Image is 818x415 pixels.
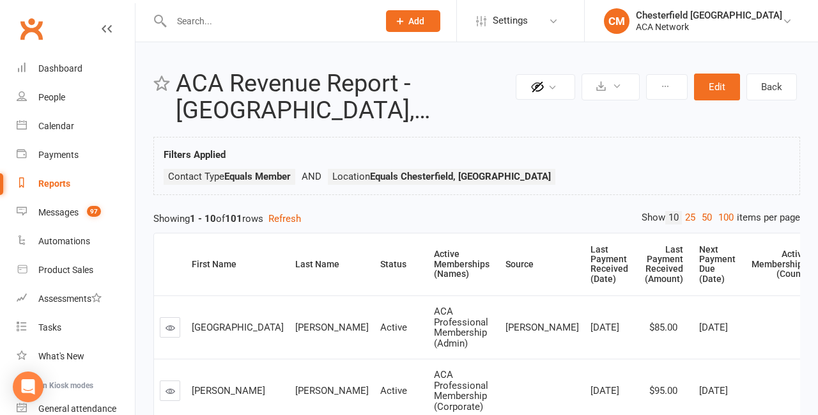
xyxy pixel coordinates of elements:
[408,16,424,26] span: Add
[665,211,682,224] a: 10
[13,372,43,402] div: Open Intercom Messenger
[636,21,782,33] div: ACA Network
[642,211,800,224] div: Show items per page
[505,322,579,333] span: [PERSON_NAME]
[505,260,575,269] div: Source
[715,211,737,224] a: 100
[434,249,490,279] div: Active Memberships (Names)
[295,260,364,269] div: Last Name
[590,385,619,396] span: [DATE]
[17,141,135,169] a: Payments
[17,83,135,112] a: People
[38,92,65,102] div: People
[434,306,488,349] span: ACA Professional Membership (Admin)
[17,169,135,198] a: Reports
[38,236,90,246] div: Automations
[153,211,800,226] div: Showing of rows
[225,213,242,224] strong: 101
[332,171,551,182] span: Location
[699,322,728,333] span: [DATE]
[636,10,782,21] div: Chesterfield [GEOGRAPHIC_DATA]
[38,178,70,189] div: Reports
[649,322,677,333] span: $85.00
[38,294,102,304] div: Assessments
[38,322,61,333] div: Tasks
[38,265,93,275] div: Product Sales
[38,150,79,160] div: Payments
[590,245,628,285] div: Last Payment Received (Date)
[17,198,135,227] a: Messages 97
[38,121,74,131] div: Calendar
[17,54,135,83] a: Dashboard
[380,322,407,333] span: Active
[176,70,513,124] h2: ACA Revenue Report - [GEOGRAPHIC_DATA], [GEOGRAPHIC_DATA]
[295,322,369,333] span: [PERSON_NAME]
[590,322,619,333] span: [DATE]
[15,13,47,45] a: Clubworx
[370,171,551,182] strong: Equals Chesterfield, [GEOGRAPHIC_DATA]
[17,112,135,141] a: Calendar
[17,342,135,371] a: What's New
[682,211,698,224] a: 25
[386,10,440,32] button: Add
[164,149,226,161] strong: Filters Applied
[168,171,291,182] span: Contact Type
[604,8,629,34] div: CM
[493,6,528,35] span: Settings
[17,313,135,342] a: Tasks
[192,260,279,269] div: First Name
[17,256,135,285] a: Product Sales
[38,63,82,74] div: Dashboard
[295,385,369,396] span: [PERSON_NAME]
[38,403,116,414] div: General attendance
[694,74,740,100] button: Edit
[746,74,797,100] a: Back
[644,245,683,285] div: Last Payment Received (Amount)
[699,385,728,396] span: [DATE]
[434,369,488,412] span: ACA Professional Membership (Corporate)
[38,207,79,217] div: Messages
[649,385,677,396] span: $95.00
[268,211,301,226] button: Refresh
[167,12,369,30] input: Search...
[698,211,715,224] a: 50
[699,245,736,285] div: Next Payment Due (Date)
[380,260,418,269] div: Status
[224,171,291,182] strong: Equals Member
[17,227,135,256] a: Automations
[192,385,265,396] span: [PERSON_NAME]
[38,351,84,361] div: What's New
[87,206,101,217] span: 97
[17,285,135,313] a: Assessments
[190,213,216,224] strong: 1 - 10
[752,249,807,279] div: Active Memberships (Count)
[192,322,284,333] span: [GEOGRAPHIC_DATA]
[380,385,407,396] span: Active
